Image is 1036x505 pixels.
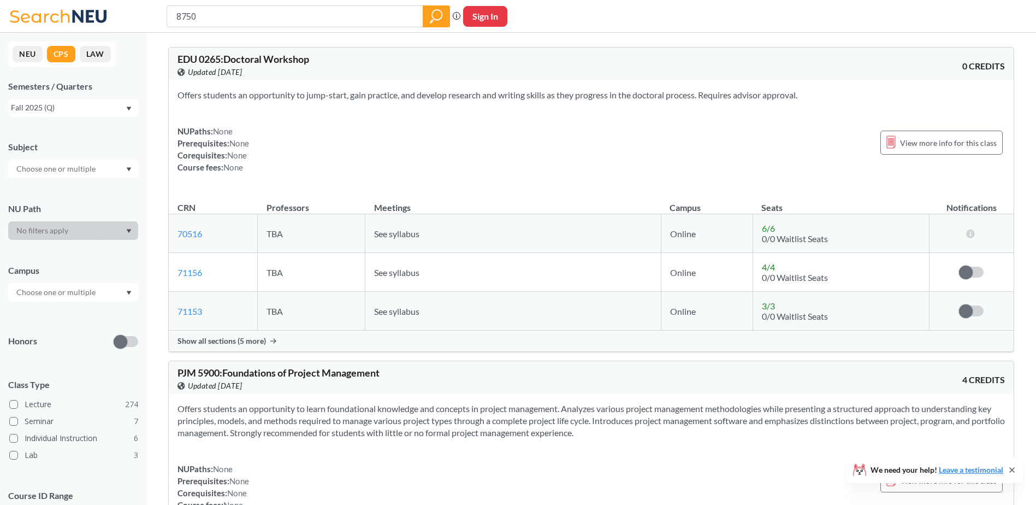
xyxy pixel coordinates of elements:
td: TBA [258,214,365,253]
div: Fall 2025 (Q) [11,102,125,114]
span: 0/0 Waitlist Seats [762,311,828,321]
span: 274 [125,398,138,410]
input: Choose one or multiple [11,286,103,299]
a: 71156 [177,267,202,278]
svg: Dropdown arrow [126,167,132,172]
svg: Dropdown arrow [126,291,132,295]
svg: magnifying glass [430,9,443,24]
td: TBA [258,292,365,331]
span: 4 CREDITS [962,374,1005,386]
span: We need your help! [871,466,1003,474]
td: TBA [258,253,365,292]
span: 4 / 4 [762,262,775,272]
div: Dropdown arrow [8,221,138,240]
div: Semesters / Quarters [8,80,138,92]
span: View more info for this class [900,136,997,150]
span: 0/0 Waitlist Seats [762,233,828,244]
span: 6 / 6 [762,223,775,233]
span: 7 [134,415,138,427]
p: Course ID Range [8,490,138,502]
div: Subject [8,141,138,153]
span: See syllabus [374,267,419,278]
button: NEU [13,46,43,62]
button: LAW [80,46,111,62]
a: 70516 [177,228,202,239]
div: magnifying glass [423,5,450,27]
section: Offers students an opportunity to jump-start, gain practice, and develop research and writing ski... [177,89,1005,101]
button: CPS [47,46,75,62]
span: 3 / 3 [762,301,775,311]
span: PJM 5900 : Foundations of Project Management [177,367,380,379]
th: Meetings [365,191,661,214]
div: Campus [8,265,138,277]
td: Online [661,292,753,331]
span: 6 [134,432,138,444]
span: None [213,126,233,136]
div: Show all sections (5 more) [169,331,1014,351]
span: 0/0 Waitlist Seats [762,272,828,283]
span: See syllabus [374,228,419,239]
div: NU Path [8,203,138,215]
span: None [229,476,249,486]
p: Honors [8,335,37,348]
th: Notifications [929,191,1014,214]
span: Updated [DATE] [188,380,242,392]
button: Sign In [463,6,507,27]
svg: Dropdown arrow [126,107,132,111]
td: Online [661,214,753,253]
td: Online [661,253,753,292]
a: 71153 [177,306,202,316]
svg: Dropdown arrow [126,229,132,233]
a: Leave a testimonial [939,465,1003,474]
span: Show all sections (5 more) [177,336,266,346]
span: EDU 0265 : Doctoral Workshop [177,53,309,65]
span: None [213,464,233,474]
div: CRN [177,202,196,214]
section: Offers students an opportunity to learn foundational knowledge and concepts in project management... [177,403,1005,439]
label: Individual Instruction [9,431,138,445]
th: Campus [661,191,753,214]
input: Choose one or multiple [11,162,103,175]
label: Lecture [9,397,138,412]
span: None [229,138,249,148]
span: None [223,162,243,172]
th: Professors [258,191,365,214]
div: Dropdown arrow [8,160,138,178]
span: None [227,488,247,498]
div: Dropdown arrow [8,283,138,302]
span: None [227,150,247,160]
label: Lab [9,448,138,462]
span: See syllabus [374,306,419,316]
input: Class, professor, course number, "phrase" [175,7,415,26]
span: 3 [134,449,138,461]
span: Class Type [8,379,138,391]
span: 0 CREDITS [962,60,1005,72]
th: Seats [753,191,929,214]
div: NUPaths: Prerequisites: Corequisites: Course fees: [177,125,249,173]
span: Updated [DATE] [188,66,242,78]
label: Seminar [9,414,138,428]
div: Fall 2025 (Q)Dropdown arrow [8,99,138,116]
